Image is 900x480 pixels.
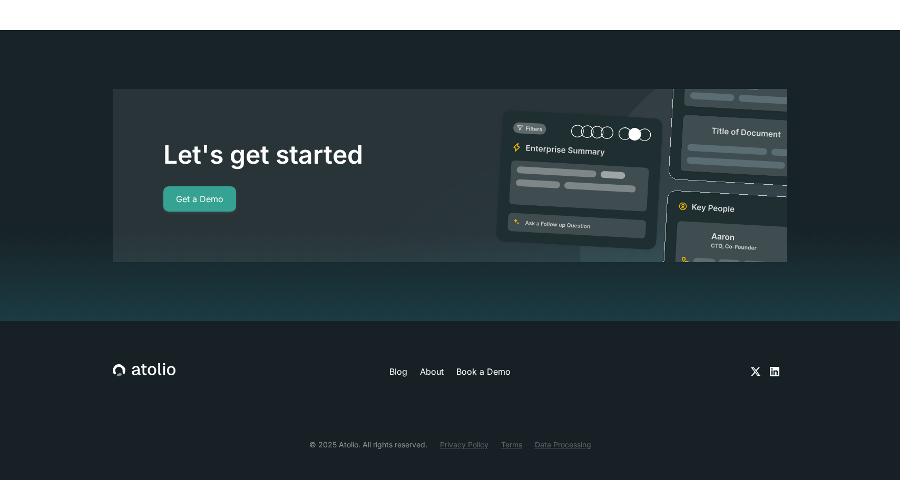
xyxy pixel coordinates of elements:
div: © 2025 Atolio. All rights reserved. [309,439,427,450]
img: image [487,89,787,263]
a: Book a Demo [456,365,511,378]
a: Blog [389,365,407,378]
a: About [420,365,444,378]
h2: Let's get started [163,139,458,170]
a: Data Processing [535,439,591,450]
a: Get a Demo [163,186,236,212]
a: Privacy Policy [440,439,488,450]
a: Terms [501,439,522,450]
iframe: Chat Widget [847,429,900,480]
